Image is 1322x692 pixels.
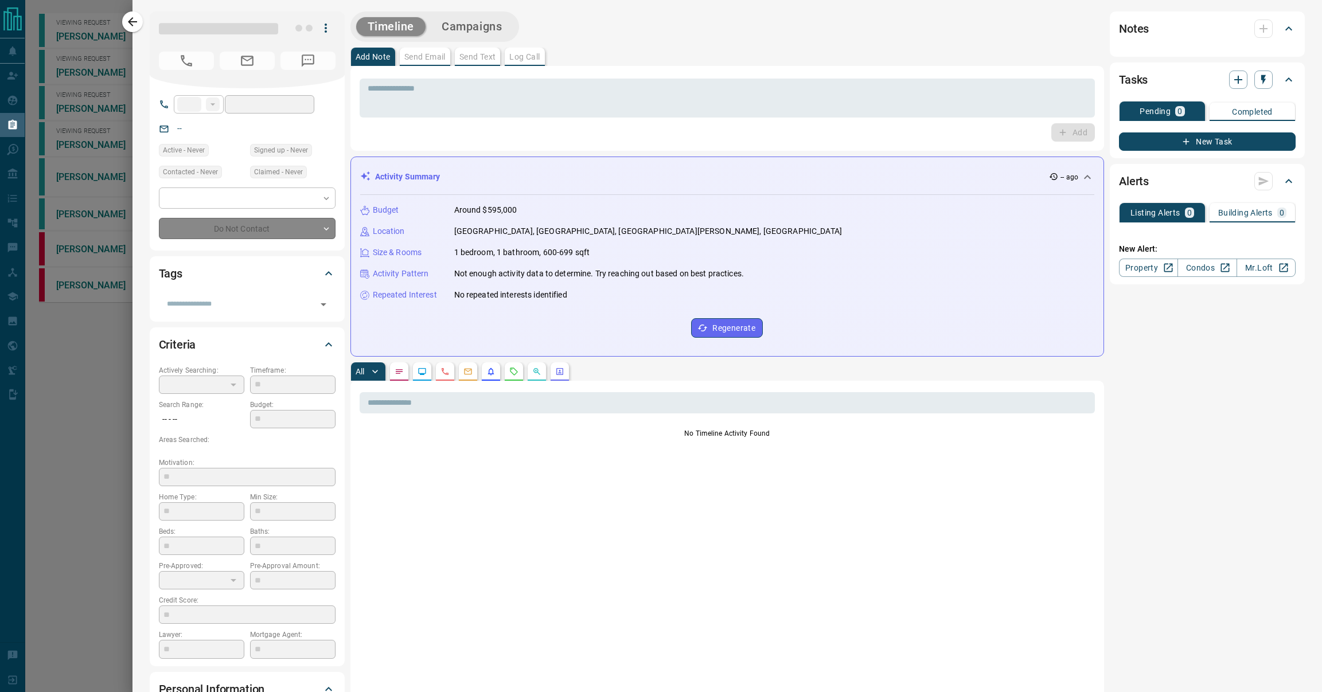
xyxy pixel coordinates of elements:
p: [GEOGRAPHIC_DATA], [GEOGRAPHIC_DATA], [GEOGRAPHIC_DATA][PERSON_NAME], [GEOGRAPHIC_DATA] [454,225,842,237]
button: Timeline [356,17,426,36]
p: Actively Searching: [159,365,244,376]
div: Tasks [1119,66,1296,93]
p: Lawyer: [159,630,244,640]
button: New Task [1119,132,1296,151]
p: Activity Pattern [373,268,429,280]
svg: Listing Alerts [486,367,496,376]
svg: Opportunities [532,367,541,376]
p: Timeframe: [250,365,336,376]
p: Repeated Interest [373,289,437,301]
p: Location [373,225,405,237]
p: 0 [1187,209,1192,217]
p: Home Type: [159,492,244,502]
p: Building Alerts [1218,209,1273,217]
span: No Number [159,52,214,70]
p: 0 [1280,209,1284,217]
span: Claimed - Never [254,166,303,178]
p: Budget [373,204,399,216]
a: Condos [1177,259,1237,277]
div: Criteria [159,331,336,358]
p: Activity Summary [375,171,440,183]
div: Tags [159,260,336,287]
svg: Lead Browsing Activity [418,367,427,376]
p: Size & Rooms [373,247,422,259]
button: Regenerate [691,318,763,338]
p: Mortgage Agent: [250,630,336,640]
p: Pending [1140,107,1171,115]
svg: Notes [395,367,404,376]
div: Activity Summary-- ago [360,166,1095,187]
p: Credit Score: [159,595,336,605]
p: No Timeline Activity Found [360,428,1095,439]
p: 1 bedroom, 1 bathroom, 600-699 sqft [454,247,590,259]
p: -- ago [1060,172,1078,182]
p: Budget: [250,400,336,410]
h2: Tags [159,264,182,283]
p: Completed [1232,108,1273,116]
h2: Alerts [1119,172,1149,190]
span: No Email [220,52,275,70]
p: Listing Alerts [1130,209,1180,217]
p: Around $595,000 [454,204,517,216]
p: Search Range: [159,400,244,410]
p: Min Size: [250,492,336,502]
p: Not enough activity data to determine. Try reaching out based on best practices. [454,268,744,280]
p: Motivation: [159,458,336,468]
p: Beds: [159,526,244,537]
p: 0 [1177,107,1182,115]
p: No repeated interests identified [454,289,567,301]
div: Alerts [1119,167,1296,195]
p: New Alert: [1119,243,1296,255]
svg: Requests [509,367,518,376]
p: Pre-Approved: [159,561,244,571]
a: -- [177,124,182,133]
a: Mr.Loft [1237,259,1296,277]
h2: Criteria [159,335,196,354]
h2: Notes [1119,19,1149,38]
span: Contacted - Never [163,166,218,178]
p: -- - -- [159,410,244,429]
p: Pre-Approval Amount: [250,561,336,571]
p: Baths: [250,526,336,537]
span: Signed up - Never [254,144,308,156]
p: Areas Searched: [159,435,336,445]
svg: Agent Actions [555,367,564,376]
a: Property [1119,259,1178,277]
button: Open [315,296,332,312]
div: Do Not Contact [159,218,336,239]
svg: Emails [463,367,473,376]
p: Add Note [356,53,391,61]
button: Campaigns [430,17,513,36]
span: No Number [280,52,336,70]
span: Active - Never [163,144,205,156]
p: All [356,367,365,376]
svg: Calls [440,367,450,376]
div: Notes [1119,15,1296,42]
h2: Tasks [1119,71,1148,89]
